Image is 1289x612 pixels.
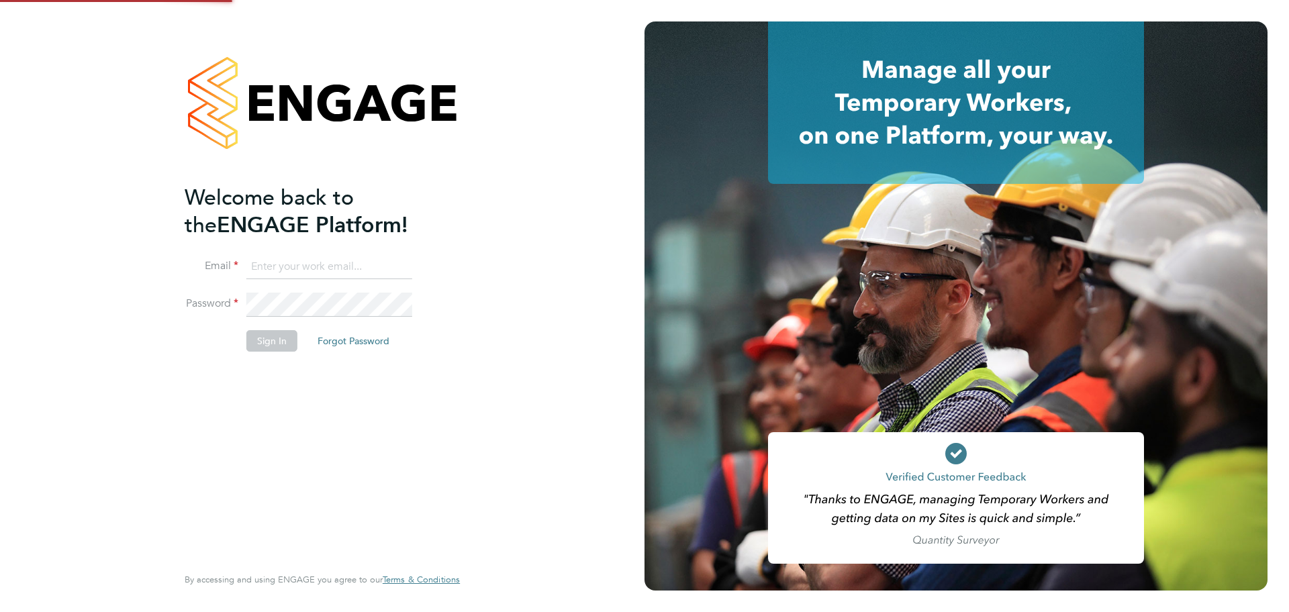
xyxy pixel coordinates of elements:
span: Welcome back to the [185,185,354,238]
h2: ENGAGE Platform! [185,184,446,239]
input: Enter your work email... [246,255,412,279]
span: By accessing and using ENGAGE you agree to our [185,574,460,585]
button: Forgot Password [307,330,400,352]
span: Terms & Conditions [383,574,460,585]
a: Terms & Conditions [383,574,460,585]
button: Sign In [246,330,297,352]
label: Email [185,259,238,273]
label: Password [185,297,238,311]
